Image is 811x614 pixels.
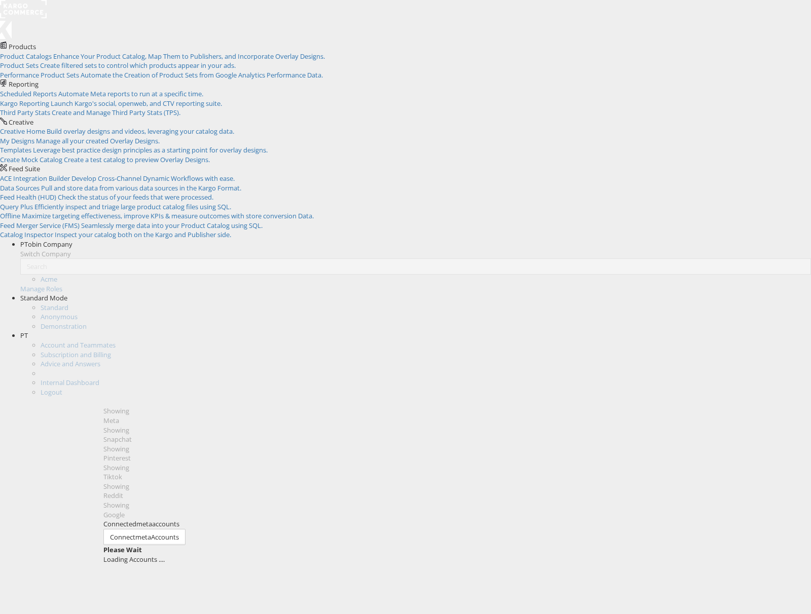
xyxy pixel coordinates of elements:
a: Acme [41,275,57,284]
span: Reporting [9,80,39,89]
span: Maximize targeting effectiveness, improve KPIs & measure outcomes with store conversion Data. [22,211,314,220]
span: Creative [9,118,33,127]
span: Automate Meta reports to run at a specific time. [58,89,203,98]
span: Build overlay designs and videos, leveraging your catalog data. [47,127,234,136]
span: Manage all your created Overlay Designs. [36,136,160,145]
a: Advice and Answers [41,359,100,368]
div: Pinterest [103,453,804,463]
span: Inspect your catalog both on the Kargo and Publisher side. [55,230,231,239]
div: Showing [103,482,804,491]
a: Anonymous [41,312,78,321]
span: Products [9,42,36,51]
div: Showing [103,426,804,435]
span: PTobin Company [20,240,72,249]
div: Loading Accounts .... [103,555,804,564]
span: Create and Manage Third Party Stats (TPS). [52,108,180,117]
a: Internal Dashboard [41,378,99,387]
div: Showing [103,463,804,473]
div: Snapchat [103,435,804,444]
input: Search [20,258,811,275]
a: Account and Teammates [41,340,116,350]
span: Check the status of your feeds that were processed. [58,193,213,202]
div: Showing [103,501,804,510]
button: ConnectmetaAccounts [103,529,186,546]
div: Switch Company [20,249,811,259]
span: Standard Mode [20,293,67,302]
a: Manage Roles [20,284,62,293]
a: Demonstration [41,322,87,331]
a: Logout [41,388,62,397]
span: Seamlessly merge data into your Product Catalog using SQL. [81,221,263,230]
span: Enhance Your Product Catalog, Map Them to Publishers, and Incorporate Overlay Designs. [53,52,325,61]
div: Tiktok [103,472,804,482]
span: Efficiently inspect and triage large product catalog files using SQL. [34,202,231,211]
span: PT [20,331,28,340]
span: Develop Cross-Channel Dynamic Workflows with ease. [71,174,235,183]
strong: Please Wait [103,545,142,554]
span: Create a test catalog to preview Overlay Designs. [64,155,210,164]
div: Google [103,510,804,520]
span: Create filtered sets to control which products appear in your ads. [40,61,236,70]
div: Connected accounts [103,519,804,529]
span: Launch Kargo's social, openweb, and CTV reporting suite. [51,99,222,108]
div: Reddit [103,491,804,501]
span: Feed Suite [9,164,40,173]
a: Standard [41,303,68,312]
span: Automate the Creation of Product Sets from Google Analytics Performance Data. [81,70,323,80]
span: meta [136,519,152,528]
span: Leverage best practice design principles as a starting point for overlay designs. [33,145,268,155]
a: Subscription and Billing [41,350,111,359]
div: Showing [103,406,804,416]
div: Showing [103,444,804,454]
span: meta [135,532,151,542]
span: Pull and store data from various data sources in the Kargo Format. [41,183,241,193]
div: Meta [103,416,804,426]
